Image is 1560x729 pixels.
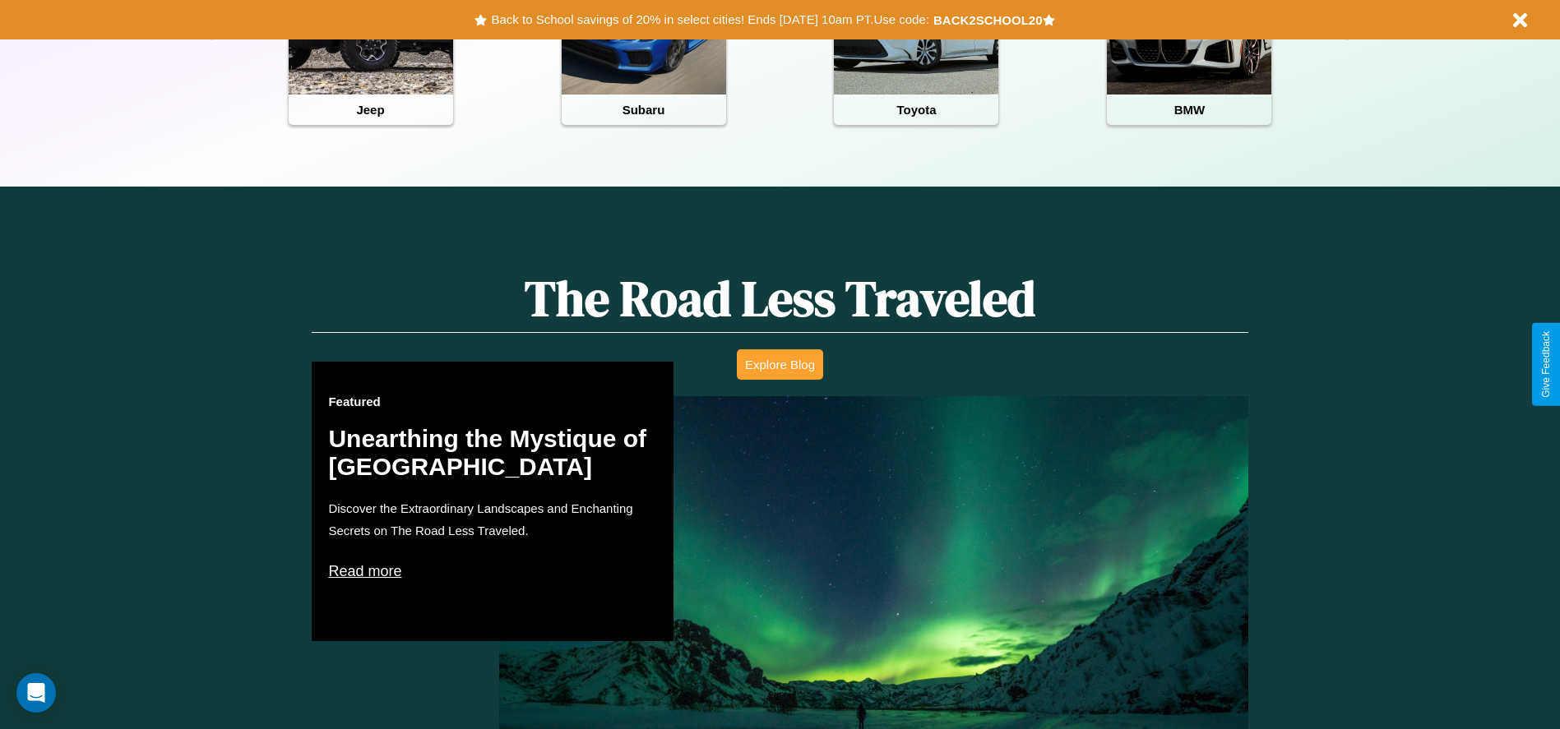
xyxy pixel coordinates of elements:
[737,349,823,380] button: Explore Blog
[1540,331,1552,398] div: Give Feedback
[487,8,933,31] button: Back to School savings of 20% in select cities! Ends [DATE] 10am PT.Use code:
[933,13,1043,27] b: BACK2SCHOOL20
[312,265,1248,333] h1: The Road Less Traveled
[328,497,657,542] p: Discover the Extraordinary Landscapes and Enchanting Secrets on The Road Less Traveled.
[289,95,453,125] h4: Jeep
[328,394,657,408] h3: Featured
[834,95,998,125] h4: Toyota
[562,95,726,125] h4: Subaru
[1107,95,1271,125] h4: BMW
[328,558,657,584] p: Read more
[16,673,56,713] div: Open Intercom Messenger
[328,425,657,481] h2: Unearthing the Mystique of [GEOGRAPHIC_DATA]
